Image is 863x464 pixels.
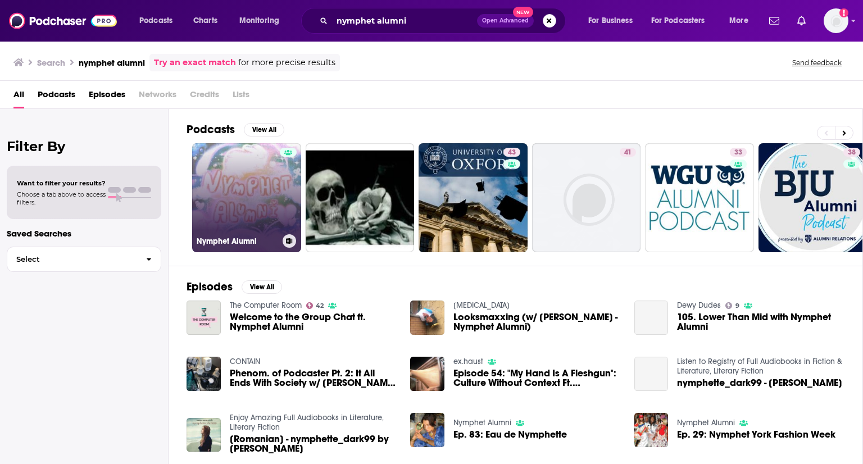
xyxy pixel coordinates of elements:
[7,247,161,272] button: Select
[453,357,483,366] a: ex.haust
[839,8,848,17] svg: Add a profile image
[187,122,284,137] a: PodcastsView All
[734,147,742,158] span: 33
[532,143,641,252] a: 41
[193,13,217,29] span: Charts
[824,8,848,33] span: Logged in as ereardon
[410,357,444,391] img: Episode 54: "My Hand Is A Fleshgun": Culture Without Context Ft. Alexi and Sam from Nymphet Alumni
[139,85,176,108] span: Networks
[453,369,621,388] span: Episode 54: "My Hand Is A Fleshgun": Culture Without Context Ft. [PERSON_NAME] and [PERSON_NAME] ...
[154,56,236,69] a: Try an exact match
[677,357,842,376] a: Listen to Registry of Full Audiobooks in Fiction & Literature, Literary Fiction
[7,138,161,154] h2: Filter By
[244,123,284,137] button: View All
[230,369,397,388] span: Phenom. of Podcaster Pt. 2: It All Ends With Society w/ [PERSON_NAME] & [PERSON_NAME] (Nymphet Al...
[238,56,335,69] span: for more precise results
[453,369,621,388] a: Episode 54: "My Hand Is A Fleshgun": Culture Without Context Ft. Alexi and Sam from Nymphet Alumni
[735,303,739,308] span: 9
[230,434,397,453] span: [Romanian] - nymphette_dark99 by [PERSON_NAME]
[187,280,233,294] h2: Episodes
[419,143,528,252] a: 43
[729,13,748,29] span: More
[316,303,324,308] span: 42
[677,418,735,427] a: Nymphet Alumni
[677,378,842,388] span: nymphette_dark99 - [PERSON_NAME]
[312,8,576,34] div: Search podcasts, credits, & more...
[677,312,844,331] a: 105. Lower Than Mid with Nymphet Alumni
[192,143,301,252] a: Nymphet Alumni
[38,85,75,108] a: Podcasts
[580,12,647,30] button: open menu
[139,13,172,29] span: Podcasts
[410,301,444,335] img: Looksmaxxing (w/ Alexi Alario - Nymphet Alumni)
[789,58,845,67] button: Send feedback
[513,7,533,17] span: New
[332,12,477,30] input: Search podcasts, credits, & more...
[848,147,856,158] span: 38
[453,430,567,439] a: Ep. 83: Eau de Nymphette
[730,148,747,157] a: 33
[89,85,125,108] a: Episodes
[453,312,621,331] span: Looksmaxxing (w/ [PERSON_NAME] - Nymphet Alumni)
[233,85,249,108] span: Lists
[190,85,219,108] span: Credits
[410,413,444,447] img: Ep. 83: Eau de Nymphette
[453,301,510,310] a: Identity Crisis
[824,8,848,33] img: User Profile
[634,301,669,335] a: 105. Lower Than Mid with Nymphet Alumni
[793,11,810,30] a: Show notifications dropdown
[187,301,221,335] img: Welcome to the Group Chat ft. Nymphet Alumni
[230,413,384,432] a: Enjoy Amazing Full Audiobooks in Literature, Literary Fiction
[231,12,294,30] button: open menu
[503,148,520,157] a: 43
[482,18,529,24] span: Open Advanced
[721,12,762,30] button: open menu
[131,12,187,30] button: open menu
[37,57,65,68] h3: Search
[634,413,669,447] img: Ep. 29: Nymphet York Fashion Week
[79,57,145,68] h3: nymphet alumni
[765,11,784,30] a: Show notifications dropdown
[508,147,516,158] span: 43
[230,312,397,331] a: Welcome to the Group Chat ft. Nymphet Alumni
[17,179,106,187] span: Want to filter your results?
[634,357,669,391] a: nymphette_dark99 - Cristina Nemerovschi
[677,301,721,310] a: Dewy Dudes
[13,85,24,108] a: All
[651,13,705,29] span: For Podcasters
[453,418,511,427] a: Nymphet Alumni
[453,312,621,331] a: Looksmaxxing (w/ Alexi Alario - Nymphet Alumni)
[644,12,721,30] button: open menu
[677,430,835,439] a: Ep. 29: Nymphet York Fashion Week
[7,228,161,239] p: Saved Searches
[9,10,117,31] img: Podchaser - Follow, Share and Rate Podcasts
[306,302,324,309] a: 42
[624,147,632,158] span: 41
[588,13,633,29] span: For Business
[197,236,278,246] h3: Nymphet Alumni
[187,280,282,294] a: EpisodesView All
[187,122,235,137] h2: Podcasts
[239,13,279,29] span: Monitoring
[7,256,137,263] span: Select
[230,369,397,388] a: Phenom. of Podcaster Pt. 2: It All Ends With Society w/ Sam & Alexi (Nymphet Alumni)
[187,418,221,452] img: [Romanian] - nymphette_dark99 by Cristina Nemerovschi
[187,357,221,391] img: Phenom. of Podcaster Pt. 2: It All Ends With Society w/ Sam & Alexi (Nymphet Alumni)
[230,434,397,453] a: [Romanian] - nymphette_dark99 by Cristina Nemerovschi
[17,190,106,206] span: Choose a tab above to access filters.
[230,357,260,366] a: CONTAIN
[242,280,282,294] button: View All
